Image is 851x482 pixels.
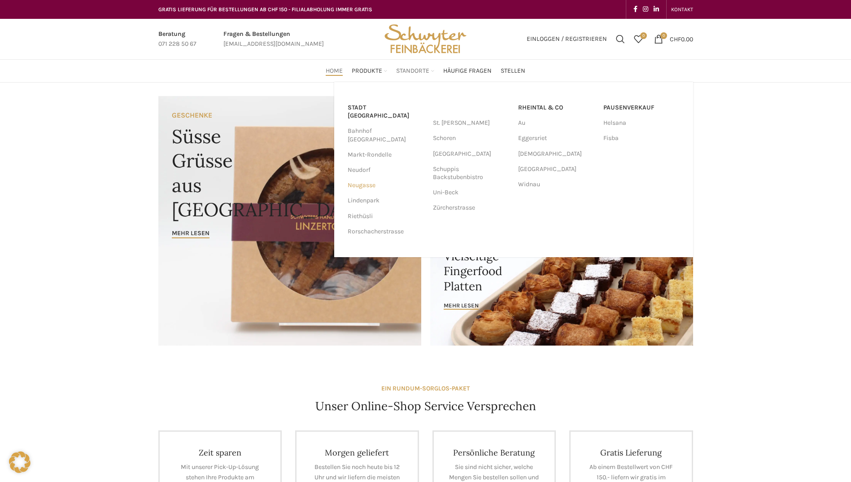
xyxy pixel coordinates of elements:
[671,6,693,13] span: KONTAKT
[518,162,594,177] a: [GEOGRAPHIC_DATA]
[158,29,196,49] a: Infobox link
[611,30,629,48] a: Suchen
[631,3,640,16] a: Facebook social link
[433,200,509,215] a: Zürcherstrasse
[518,177,594,192] a: Widnau
[501,67,525,75] span: Stellen
[158,96,421,346] a: Banner link
[584,447,678,458] h4: Gratis Lieferung
[348,123,424,147] a: Bahnhof [GEOGRAPHIC_DATA]
[603,115,680,131] a: Helsana
[348,162,424,178] a: Neudorf
[433,131,509,146] a: Schoren
[315,398,536,414] h4: Unser Online-Shop Service Versprechen
[348,193,424,208] a: Lindenpark
[447,447,541,458] h4: Persönliche Beratung
[670,35,681,43] span: CHF
[348,209,424,224] a: Riethüsli
[154,62,698,80] div: Main navigation
[629,30,647,48] a: 0
[381,19,469,59] img: Bäckerei Schwyter
[501,62,525,80] a: Stellen
[651,3,662,16] a: Linkedin social link
[352,67,382,75] span: Produkte
[603,100,680,115] a: Pausenverkauf
[671,0,693,18] a: KONTAKT
[640,32,647,39] span: 0
[518,100,594,115] a: RHEINTAL & CO
[522,30,611,48] a: Einloggen / Registrieren
[433,146,509,162] a: [GEOGRAPHIC_DATA]
[527,36,607,42] span: Einloggen / Registrieren
[518,115,594,131] a: Au
[381,385,470,392] strong: EIN RUNDUM-SORGLOS-PAKET
[326,67,343,75] span: Home
[396,67,429,75] span: Standorte
[640,3,651,16] a: Instagram social link
[443,62,492,80] a: Häufige Fragen
[348,147,424,162] a: Markt-Rondelle
[430,220,693,346] a: Banner link
[660,32,667,39] span: 0
[650,30,698,48] a: 0 CHF0.00
[396,62,434,80] a: Standorte
[352,62,387,80] a: Produkte
[518,146,594,162] a: [DEMOGRAPHIC_DATA]
[348,178,424,193] a: Neugasse
[158,6,372,13] span: GRATIS LIEFERUNG FÜR BESTELLUNGEN AB CHF 150 - FILIALABHOLUNG IMMER GRATIS
[667,0,698,18] div: Secondary navigation
[603,131,680,146] a: Fisba
[223,29,324,49] a: Infobox link
[433,115,509,131] a: St. [PERSON_NAME]
[629,30,647,48] div: Meine Wunschliste
[348,224,424,239] a: Rorschacherstrasse
[326,62,343,80] a: Home
[348,100,424,123] a: Stadt [GEOGRAPHIC_DATA]
[670,35,693,43] bdi: 0.00
[433,162,509,185] a: Schuppis Backstubenbistro
[518,131,594,146] a: Eggersriet
[381,35,469,42] a: Site logo
[433,185,509,200] a: Uni-Beck
[443,67,492,75] span: Häufige Fragen
[173,447,267,458] h4: Zeit sparen
[310,447,404,458] h4: Morgen geliefert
